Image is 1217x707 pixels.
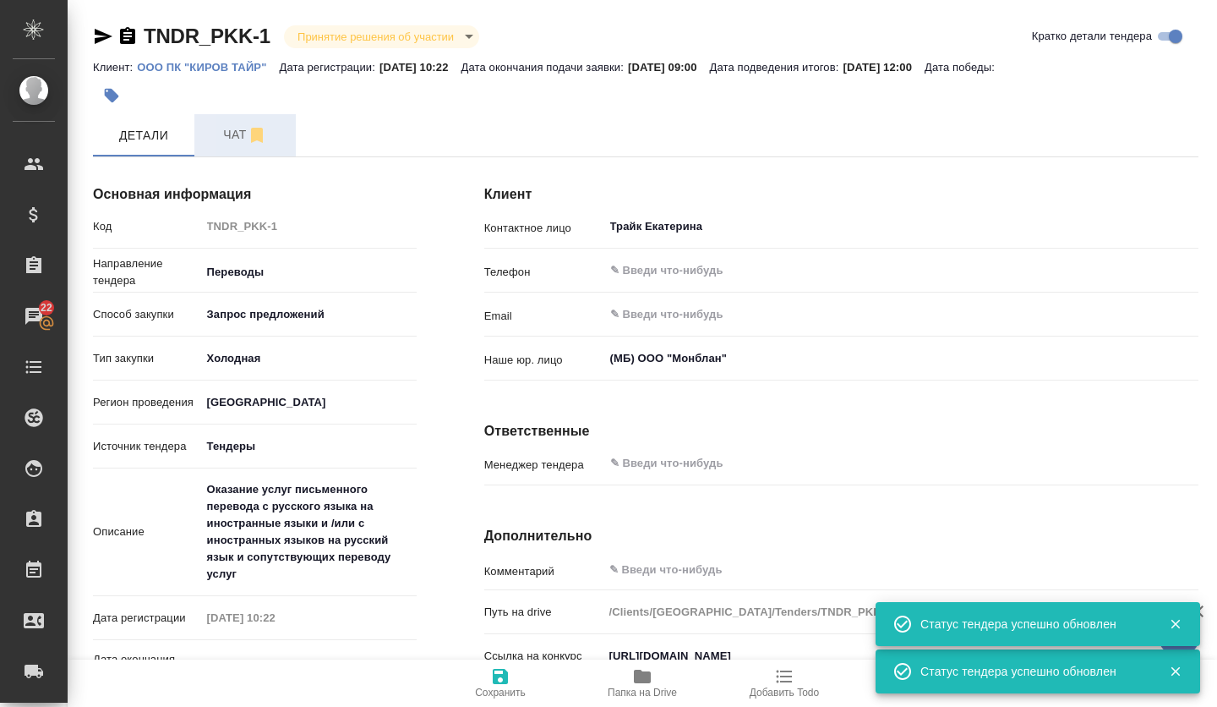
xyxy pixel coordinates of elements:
[201,344,417,373] div: Холодная
[484,220,603,237] p: Контактное лицо
[608,453,1137,474] input: ✎ Введи что-нибудь
[603,600,1198,624] input: Пустое поле
[571,660,713,707] button: Папка на Drive
[201,214,417,238] input: Пустое поле
[484,308,603,325] p: Email
[93,26,113,47] button: Скопировать ссылку для ЯМессенджера
[920,616,1143,633] div: Статус тендера успешно обновлен
[201,258,417,287] div: Переводы
[484,421,1198,441] h4: Ответственные
[201,606,349,630] input: Пустое поле
[484,604,603,621] p: Путь на drive
[1189,225,1192,228] button: Open
[608,304,1137,325] input: ✎ Введи что-нибудь
[93,523,201,540] p: Описание
[144,25,270,47] a: TNDR_PKK-1
[1189,269,1192,272] button: Open
[925,61,999,74] p: Дата победы:
[201,300,417,329] div: Запрос предложений
[201,655,349,680] input: ✎ Введи что-нибудь
[93,306,201,323] p: Способ закупки
[461,61,628,74] p: Дата окончания подачи заявки:
[279,61,379,74] p: Дата регистрации:
[1158,617,1192,632] button: Закрыть
[93,651,201,685] p: Дата окончания подачи заявки
[1032,28,1152,45] span: Кратко детали тендера
[628,61,710,74] p: [DATE] 09:00
[484,526,1198,546] h4: Дополнительно
[201,475,417,589] textarea: Оказание услуг письменного перевода с русского языка на иностранные языки и /или с иностранных яз...
[484,352,603,369] p: Наше юр. лицо
[247,125,267,145] svg: Отписаться
[484,563,603,580] p: Комментарий
[137,61,279,74] p: ООО ПК "КИРОВ ТАЙР"
[4,295,63,337] a: 22
[137,59,279,74] a: ООО ПК "КИРОВ ТАЙР"
[201,388,417,417] div: [GEOGRAPHIC_DATA]
[484,264,603,281] p: Телефон
[93,394,201,411] p: Регион проведения
[429,660,571,707] button: Сохранить
[201,432,417,461] div: [GEOGRAPHIC_DATA]
[713,660,855,707] button: Добавить Todo
[93,610,201,627] p: Дата регистрации
[30,299,63,316] span: 22
[284,25,479,48] div: Принятие решения об участии
[750,687,819,699] span: Добавить Todo
[475,687,526,699] span: Сохранить
[920,663,1143,680] div: Статус тендера успешно обновлен
[1158,664,1192,679] button: Закрыть
[93,255,201,289] p: Направление тендера
[379,61,461,74] p: [DATE] 10:22
[484,457,603,474] p: Менеджер тендера
[93,77,130,114] button: Добавить тэг
[710,61,843,74] p: Дата подведения итогов:
[93,61,137,74] p: Клиент:
[603,644,1198,668] input: ✎ Введи что-нибудь
[93,218,201,235] p: Код
[484,184,1198,205] h4: Клиент
[117,26,138,47] button: Скопировать ссылку
[93,350,201,367] p: Тип закупки
[843,61,925,74] p: [DATE] 12:00
[292,30,459,44] button: Принятие решения об участии
[484,648,603,665] p: Ссылка на конкурс
[93,184,417,205] h4: Основная информация
[103,125,184,146] span: Детали
[1189,462,1192,465] button: Open
[1189,313,1192,316] button: Open
[608,260,1137,281] input: ✎ Введи что-нибудь
[93,438,201,455] p: Источник тендера
[1189,357,1192,360] button: Open
[608,687,677,699] span: Папка на Drive
[205,124,286,145] span: Чат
